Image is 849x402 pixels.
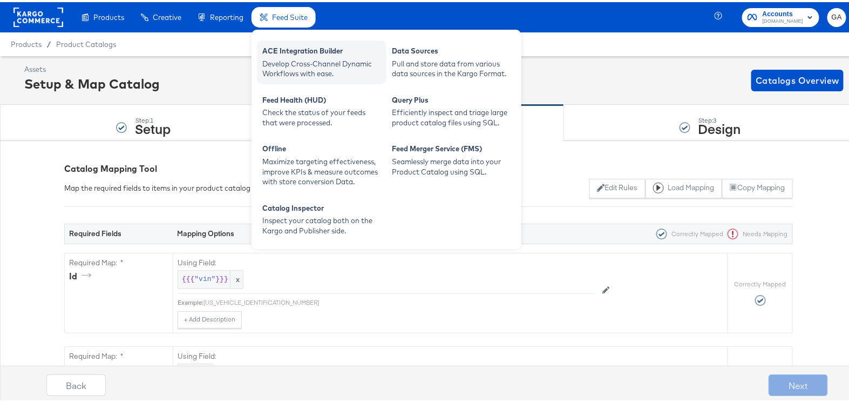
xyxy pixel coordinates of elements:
div: Map the required fields to items in your product catalog until each row is marked as correctly ma... [64,181,404,191]
strong: Setup [135,117,171,135]
span: {{{ [182,272,194,283]
label: Correctly Mapped [735,278,786,286]
span: GA [832,9,842,22]
div: Assets [24,62,160,72]
div: Step: 1 [135,115,171,122]
div: Example: [178,296,203,305]
div: id [69,268,95,280]
span: Catalogs Overview [756,71,839,86]
span: Products [93,11,124,19]
span: Creative [153,11,181,19]
label: Required Map: * [69,349,168,359]
strong: Mapping Options [177,226,234,236]
span: x [230,269,243,286]
div: Setup & Map Catalog [24,72,160,91]
label: Using Field: [178,256,596,266]
button: Accounts[DOMAIN_NAME] [742,6,819,25]
span: Reporting [210,11,243,19]
div: Catalog Mapping Tool [64,160,793,173]
button: Edit Rules [589,177,645,196]
button: + Add Description [178,309,242,326]
span: [DOMAIN_NAME] [763,15,803,24]
span: Feed Suite [272,11,308,19]
button: GA [827,6,846,25]
div: Needs Mapping [723,226,788,237]
label: Required Map: * [69,256,168,266]
span: Products [11,38,42,46]
button: Catalogs Overview [751,68,844,89]
button: Load Mapping [646,177,722,196]
button: Back [46,372,106,394]
span: Accounts [763,6,803,18]
span: / [42,38,56,46]
strong: Required Fields [69,226,121,236]
a: Product Catalogs [56,38,116,46]
div: Step: 3 [698,115,741,122]
strong: Design [698,117,741,135]
div: [US_VEHICLE_IDENTIFICATION_NUMBER] [203,296,596,305]
div: Correctly Mapped [652,226,723,237]
button: Copy Mapping [722,177,793,196]
span: }}} [215,272,228,283]
label: Using Field: [178,349,596,359]
span: "vin" [194,272,215,283]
